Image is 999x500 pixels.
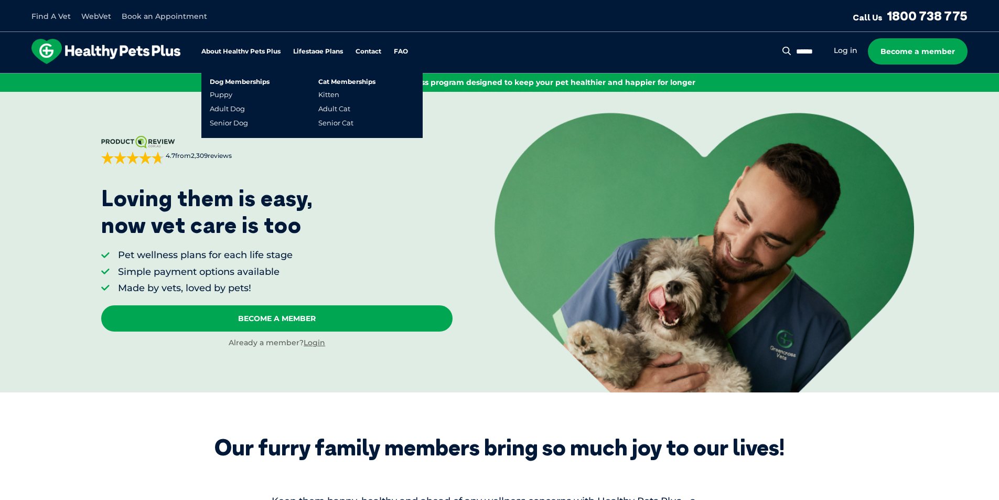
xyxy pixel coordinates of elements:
li: Made by vets, loved by pets! [118,282,293,295]
a: About Healthy Pets Plus [201,48,281,55]
a: Book an Appointment [122,12,207,21]
span: Proactive, preventative wellness program designed to keep your pet healthier and happier for longer [304,78,695,87]
img: hpp-logo [31,39,180,64]
span: Call Us [853,12,883,23]
p: Loving them is easy, now vet care is too [101,185,313,238]
li: Simple payment options available [118,265,293,279]
a: 4.7from2,309reviews [101,136,453,164]
a: Contact [356,48,381,55]
img: <p>Loving them is easy, <br /> now vet care is too</p> [495,113,914,392]
a: Puppy [210,90,232,99]
a: WebVet [81,12,111,21]
a: Adult Cat [318,104,350,113]
div: Our furry family members bring so much joy to our lives! [214,434,785,461]
span: 2,309 reviews [191,152,232,159]
a: Become A Member [101,305,453,332]
div: Already a member? [101,338,453,348]
button: Search [780,46,793,56]
strong: 4.7 [166,152,175,159]
a: Log in [834,46,857,56]
a: Login [304,338,325,347]
div: 4.7 out of 5 stars [101,152,164,164]
span: from [164,152,232,161]
a: Kitten [318,90,339,99]
a: Senior Cat [318,119,353,127]
a: FAQ [394,48,408,55]
a: Senior Dog [210,119,248,127]
a: Dog Memberships [210,79,270,85]
a: Call Us1800 738 775 [853,8,968,24]
a: Lifestage Plans [293,48,343,55]
a: Find A Vet [31,12,71,21]
a: Adult Dog [210,104,245,113]
a: Cat Memberships [318,79,375,85]
a: Become a member [868,38,968,65]
li: Pet wellness plans for each life stage [118,249,293,262]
